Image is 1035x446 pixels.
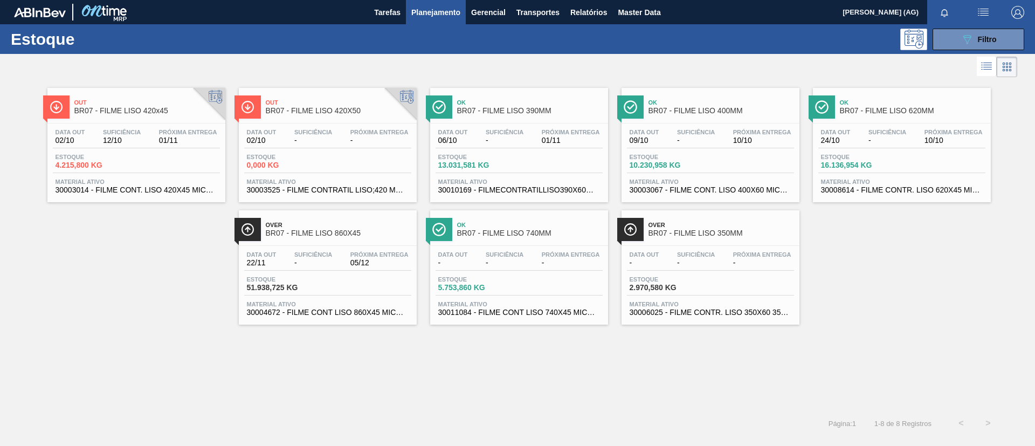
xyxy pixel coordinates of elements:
span: Estoque [56,154,131,160]
div: Visão em Cards [997,57,1017,77]
span: Estoque [821,154,896,160]
span: BR07 - FILME LISO 740MM [457,229,603,237]
span: Data out [247,251,277,258]
span: Suficiência [677,129,715,135]
span: 24/10 [821,136,851,145]
span: 02/10 [56,136,85,145]
span: BR07 - FILME LISO 400MM [648,107,794,115]
span: 0,000 KG [247,161,322,169]
span: Suficiência [486,251,523,258]
span: 02/10 [247,136,277,145]
span: Próxima Entrega [733,251,791,258]
span: Próxima Entrega [350,251,409,258]
span: Filtro [978,35,997,44]
span: Suficiência [868,129,906,135]
a: ÍconeOverBR07 - FILME LISO 860X45Data out22/11Suficiência-Próxima Entrega05/12Estoque51.938,725 K... [231,202,422,325]
span: Material ativo [247,301,409,307]
img: Ícone [624,100,637,114]
span: Transportes [516,6,560,19]
a: ÍconeOutBR07 - FILME LISO 420X50Data out02/10Suficiência-Próxima Entrega-Estoque0,000 KGMaterial ... [231,80,422,202]
img: Ícone [241,223,254,236]
span: Suficiência [677,251,715,258]
img: Ícone [815,100,829,114]
span: 51.938,725 KG [247,284,322,292]
div: Pogramando: nenhum usuário selecionado [900,29,927,50]
span: 30008614 - FILME CONTR. LISO 620X45 MICRAS [821,186,983,194]
span: Out [74,99,220,106]
span: Data out [630,251,659,258]
span: Material ativo [821,179,983,185]
span: Suficiência [103,129,141,135]
span: Próxima Entrega [542,251,600,258]
span: 2.970,580 KG [630,284,705,292]
span: Data out [247,129,277,135]
span: 09/10 [630,136,659,145]
span: 30003067 - FILME CONT. LISO 400X60 MICRAS [630,186,791,194]
span: 30010169 - FILMECONTRATILLISO390X60MICRA;FILME [438,186,600,194]
span: Estoque [247,276,322,283]
span: 5.753,860 KG [438,284,514,292]
img: Ícone [432,100,446,114]
button: > [975,410,1002,437]
span: 16.136,954 KG [821,161,896,169]
span: - [542,259,600,267]
span: Master Data [618,6,660,19]
span: Material ativo [438,301,600,307]
span: BR07 - FILME LISO 390MM [457,107,603,115]
img: Logout [1011,6,1024,19]
span: Ok [840,99,985,106]
h1: Estoque [11,33,172,45]
span: Data out [438,251,468,258]
span: Over [648,222,794,228]
span: 05/12 [350,259,409,267]
span: 10.230,958 KG [630,161,705,169]
span: Relatórios [570,6,607,19]
span: 06/10 [438,136,468,145]
span: Próxima Entrega [542,129,600,135]
span: 13.031,581 KG [438,161,514,169]
button: Filtro [933,29,1024,50]
span: BR07 - FILME LISO 620MM [840,107,985,115]
span: 30003525 - FILME CONTRATIL LISO;420 MM;50 MICRA;;; [247,186,409,194]
span: Material ativo [247,179,409,185]
span: Estoque [630,276,705,283]
a: ÍconeOutBR07 - FILME LISO 420x45Data out02/10Suficiência12/10Próxima Entrega01/11Estoque4.215,800... [39,80,231,202]
img: TNhmsLtSVTkK8tSr43FrP2fwEKptu5GPRR3wAAAABJRU5ErkJggg== [14,8,66,17]
img: Ícone [432,223,446,236]
span: BR07 - FILME LISO 350MM [648,229,794,237]
span: Material ativo [630,301,791,307]
span: - [486,259,523,267]
span: 4.215,800 KG [56,161,131,169]
span: Estoque [438,154,514,160]
span: Estoque [247,154,322,160]
span: 30004672 - FILME CONT LISO 860X45 MICRAS [247,308,409,317]
span: - [294,136,332,145]
span: 30006025 - FILME CONTR. LISO 350X60 350ML SLEEK [630,308,791,317]
span: - [733,259,791,267]
span: 01/11 [159,136,217,145]
a: ÍconeOkBR07 - FILME LISO 620MMData out24/10Suficiência-Próxima Entrega10/10Estoque16.136,954 KGMa... [805,80,996,202]
span: 10/10 [733,136,791,145]
span: Estoque [630,154,705,160]
span: Página : 1 [829,420,856,428]
a: ÍconeOkBR07 - FILME LISO 400MMData out09/10Suficiência-Próxima Entrega10/10Estoque10.230,958 KGMa... [613,80,805,202]
span: Próxima Entrega [924,129,983,135]
a: ÍconeOkBR07 - FILME LISO 390MMData out06/10Suficiência-Próxima Entrega01/11Estoque13.031,581 KGMa... [422,80,613,202]
span: Ok [457,99,603,106]
span: Data out [438,129,468,135]
span: 30011084 - FILME CONT LISO 740X45 MICRAS [438,308,600,317]
span: 01/11 [542,136,600,145]
span: 30003014 - FILME CONT. LISO 420X45 MICRAS [56,186,217,194]
img: userActions [977,6,990,19]
span: - [677,136,715,145]
span: Próxima Entrega [733,129,791,135]
span: Data out [821,129,851,135]
span: - [486,136,523,145]
span: Suficiência [294,251,332,258]
span: Material ativo [438,179,600,185]
span: Suficiência [294,129,332,135]
span: Gerencial [471,6,506,19]
span: 22/11 [247,259,277,267]
span: 1 - 8 de 8 Registros [872,420,931,428]
button: Notificações [927,5,962,20]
